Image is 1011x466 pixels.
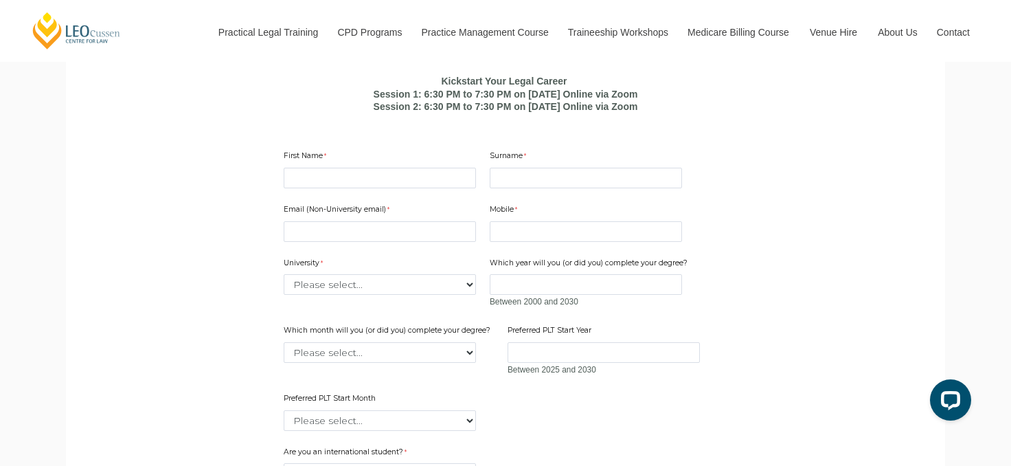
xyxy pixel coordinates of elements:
a: About Us [867,3,927,62]
label: University [284,258,326,271]
label: Preferred PLT Start Year [508,325,595,339]
select: Which month will you (or did you) complete your degree? [284,342,476,363]
span: Between 2025 and 2030 [508,365,596,375]
label: First Name [284,151,330,164]
select: Preferred PLT Start Month [284,410,476,431]
b: Session 1: 6:30 PM to 7:30 PM on [DATE] Online via Zoom [374,89,638,100]
input: Mobile [490,221,682,242]
b: Kickstart Your Legal Career [441,76,567,87]
label: Which month will you (or did you) complete your degree? [284,325,494,339]
label: Which year will you (or did you) complete your degree? [490,258,691,271]
input: Surname [490,168,682,188]
a: Venue Hire [799,3,867,62]
label: Email (Non-University email) [284,204,393,218]
label: Preferred PLT Start Month [284,393,379,407]
input: Email (Non-University email) [284,221,476,242]
a: Traineeship Workshops [558,3,677,62]
b: Session 2: 6:30 PM to 7:30 PM on [DATE] Online via Zoom [374,101,638,112]
input: Preferred PLT Start Year [508,342,700,363]
iframe: LiveChat chat widget [919,374,977,432]
label: Are you an international student? [284,447,421,461]
input: First Name [284,168,476,188]
label: Mobile [490,204,521,218]
a: Contact [927,3,980,62]
span: Between 2000 and 2030 [490,297,578,307]
a: Practice Management Course [411,3,558,62]
a: [PERSON_NAME] Centre for Law [31,11,122,50]
input: Which year will you (or did you) complete your degree? [490,274,682,295]
select: University [284,274,476,295]
a: CPD Programs [327,3,411,62]
a: Medicare Billing Course [677,3,799,62]
label: Surname [490,151,530,164]
a: Practical Legal Training [208,3,328,62]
